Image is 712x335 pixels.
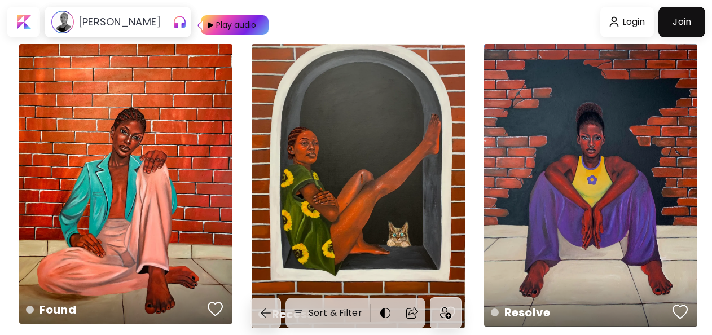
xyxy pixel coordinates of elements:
[173,13,187,31] button: pauseOutline IconGradient Icon
[250,298,285,328] a: back
[670,301,691,323] button: favorites
[19,44,232,324] a: Foundfavoriteshttps://cdn.kaleido.art/CDN/Artwork/162005/Primary/medium.webp?updated=722993
[484,44,697,327] a: Resolvefavoriteshttps://cdn.kaleido.art/CDN/Artwork/162004/Primary/medium.webp?updated=722989
[658,7,705,37] a: Join
[26,301,204,318] h4: Found
[250,298,281,328] button: back
[215,15,257,35] div: Play audio
[309,306,362,320] h6: Sort & Filter
[205,298,226,320] button: favorites
[196,15,203,36] img: Play
[440,307,451,319] img: icon
[201,15,215,35] img: Play
[491,304,669,321] h4: Resolve
[78,15,161,29] h6: [PERSON_NAME]
[252,44,465,328] a: Recessfavoriteshttps://cdn.kaleido.art/CDN/Artwork/151502/Primary/medium.webp?updated=675854
[173,13,187,31] img: Gradient Icon
[259,306,273,320] img: back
